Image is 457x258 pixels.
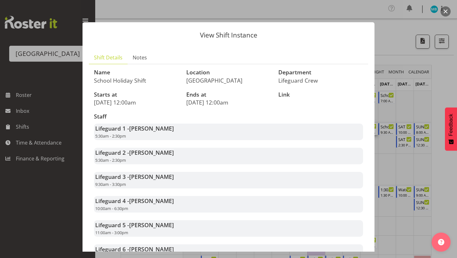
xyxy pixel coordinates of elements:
h3: Department [278,69,363,76]
button: Feedback - Show survey [445,107,457,151]
strong: Lifeguard 3 - [95,173,174,180]
span: Shift Details [94,54,123,61]
strong: Lifeguard 4 - [95,197,174,205]
p: School Holiday Shift [94,77,179,84]
h3: Location [186,69,271,76]
img: help-xxl-2.png [438,239,444,245]
strong: Lifeguard 6 - [95,245,174,253]
h3: Starts at [94,92,179,98]
span: [PERSON_NAME] [129,245,174,253]
span: Feedback [448,114,454,136]
span: 5:30am - 2:30pm [95,157,126,163]
p: Lifeguard Crew [278,77,363,84]
span: 9:30am - 3:30pm [95,181,126,187]
h3: Staff [94,113,363,120]
span: [PERSON_NAME] [129,125,174,132]
h3: Link [278,92,363,98]
p: View Shift Instance [89,32,368,38]
span: [PERSON_NAME] [129,197,174,205]
h3: Name [94,69,179,76]
h3: Ends at [186,92,271,98]
span: [PERSON_NAME] [129,221,174,229]
p: [GEOGRAPHIC_DATA] [186,77,271,84]
span: [PERSON_NAME] [129,149,174,156]
strong: Lifeguard 5 - [95,221,174,229]
span: Notes [133,54,147,61]
span: 10:00am - 6:30pm [95,206,128,211]
span: 11:00am - 3:00pm [95,230,128,235]
span: 5:30am - 2:30pm [95,133,126,139]
p: [DATE] 12:00am [186,99,271,106]
span: [PERSON_NAME] [129,173,174,180]
p: [DATE] 12:00am [94,99,179,106]
strong: Lifeguard 1 - [95,125,174,132]
strong: Lifeguard 2 - [95,149,174,156]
